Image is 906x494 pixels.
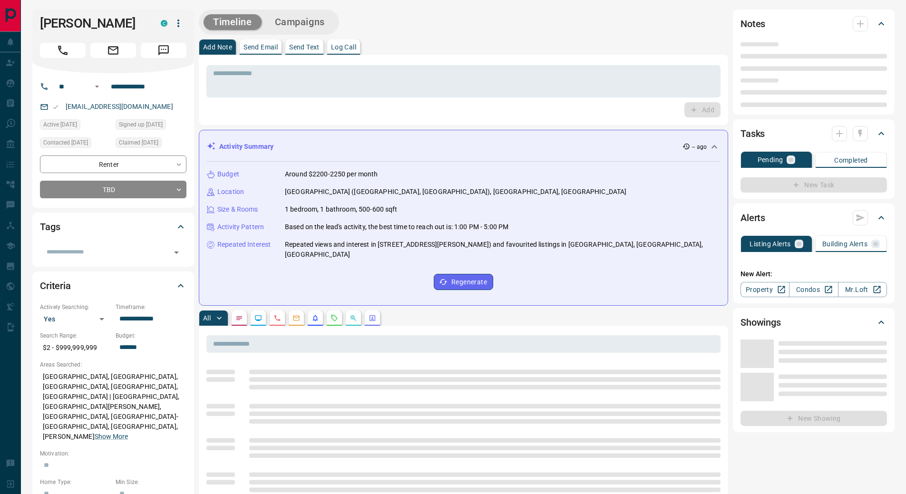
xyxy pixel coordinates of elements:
[207,138,720,155] div: Activity Summary-- ago
[203,44,232,50] p: Add Note
[822,241,867,247] p: Building Alerts
[273,314,281,322] svg: Calls
[285,222,508,232] p: Based on the lead's activity, the best time to reach out is: 1:00 PM - 5:00 PM
[40,478,111,486] p: Home Type:
[331,314,338,322] svg: Requests
[235,314,243,322] svg: Notes
[692,143,707,151] p: -- ago
[244,44,278,50] p: Send Email
[838,282,887,297] a: Mr.Loft
[40,278,71,293] h2: Criteria
[40,449,186,458] p: Motivation:
[40,274,186,297] div: Criteria
[119,120,163,129] span: Signed up [DATE]
[350,314,357,322] svg: Opportunities
[40,155,186,173] div: Renter
[40,369,186,445] p: [GEOGRAPHIC_DATA], [GEOGRAPHIC_DATA], [GEOGRAPHIC_DATA], [GEOGRAPHIC_DATA], [GEOGRAPHIC_DATA] | [...
[217,169,239,179] p: Budget
[331,44,356,50] p: Log Call
[740,311,887,334] div: Showings
[40,119,111,133] div: Wed Sep 17 2025
[40,331,111,340] p: Search Range:
[750,241,791,247] p: Listing Alerts
[740,122,887,145] div: Tasks
[740,126,765,141] h2: Tasks
[116,478,186,486] p: Min Size:
[95,432,128,442] button: Show More
[116,303,186,311] p: Timeframe:
[292,314,300,322] svg: Emails
[217,222,264,232] p: Activity Pattern
[203,315,211,321] p: All
[116,137,186,151] div: Tue Mar 21 2023
[312,314,319,322] svg: Listing Alerts
[217,204,258,214] p: Size & Rooms
[119,138,158,147] span: Claimed [DATE]
[740,282,789,297] a: Property
[204,14,262,30] button: Timeline
[40,219,60,234] h2: Tags
[285,204,398,214] p: 1 bedroom, 1 bathroom, 500-600 sqft
[369,314,376,322] svg: Agent Actions
[217,187,244,197] p: Location
[285,187,626,197] p: [GEOGRAPHIC_DATA] ([GEOGRAPHIC_DATA], [GEOGRAPHIC_DATA]), [GEOGRAPHIC_DATA], [GEOGRAPHIC_DATA]
[40,360,186,369] p: Areas Searched:
[43,120,77,129] span: Active [DATE]
[40,181,186,198] div: TBD
[66,103,173,110] a: [EMAIL_ADDRESS][DOMAIN_NAME]
[217,240,271,250] p: Repeated Interest
[40,303,111,311] p: Actively Searching:
[116,119,186,133] div: Tue Mar 21 2023
[254,314,262,322] svg: Lead Browsing Activity
[219,142,273,152] p: Activity Summary
[434,274,493,290] button: Regenerate
[740,16,765,31] h2: Notes
[40,215,186,238] div: Tags
[740,269,887,279] p: New Alert:
[170,246,183,259] button: Open
[40,311,111,327] div: Yes
[285,169,378,179] p: Around $2200-2250 per month
[740,12,887,35] div: Notes
[40,43,86,58] span: Call
[758,156,783,163] p: Pending
[285,240,720,260] p: Repeated views and interest in [STREET_ADDRESS][PERSON_NAME]) and favourited listings in [GEOGRAP...
[740,206,887,229] div: Alerts
[40,340,111,356] p: $2 - $999,999,999
[789,282,838,297] a: Condos
[265,14,334,30] button: Campaigns
[43,138,88,147] span: Contacted [DATE]
[740,315,781,330] h2: Showings
[141,43,186,58] span: Message
[740,210,765,225] h2: Alerts
[40,16,146,31] h1: [PERSON_NAME]
[834,157,868,164] p: Completed
[52,104,59,110] svg: Email Valid
[161,20,167,27] div: condos.ca
[91,81,103,92] button: Open
[289,44,320,50] p: Send Text
[116,331,186,340] p: Budget:
[40,137,111,151] div: Thu Oct 09 2025
[90,43,136,58] span: Email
